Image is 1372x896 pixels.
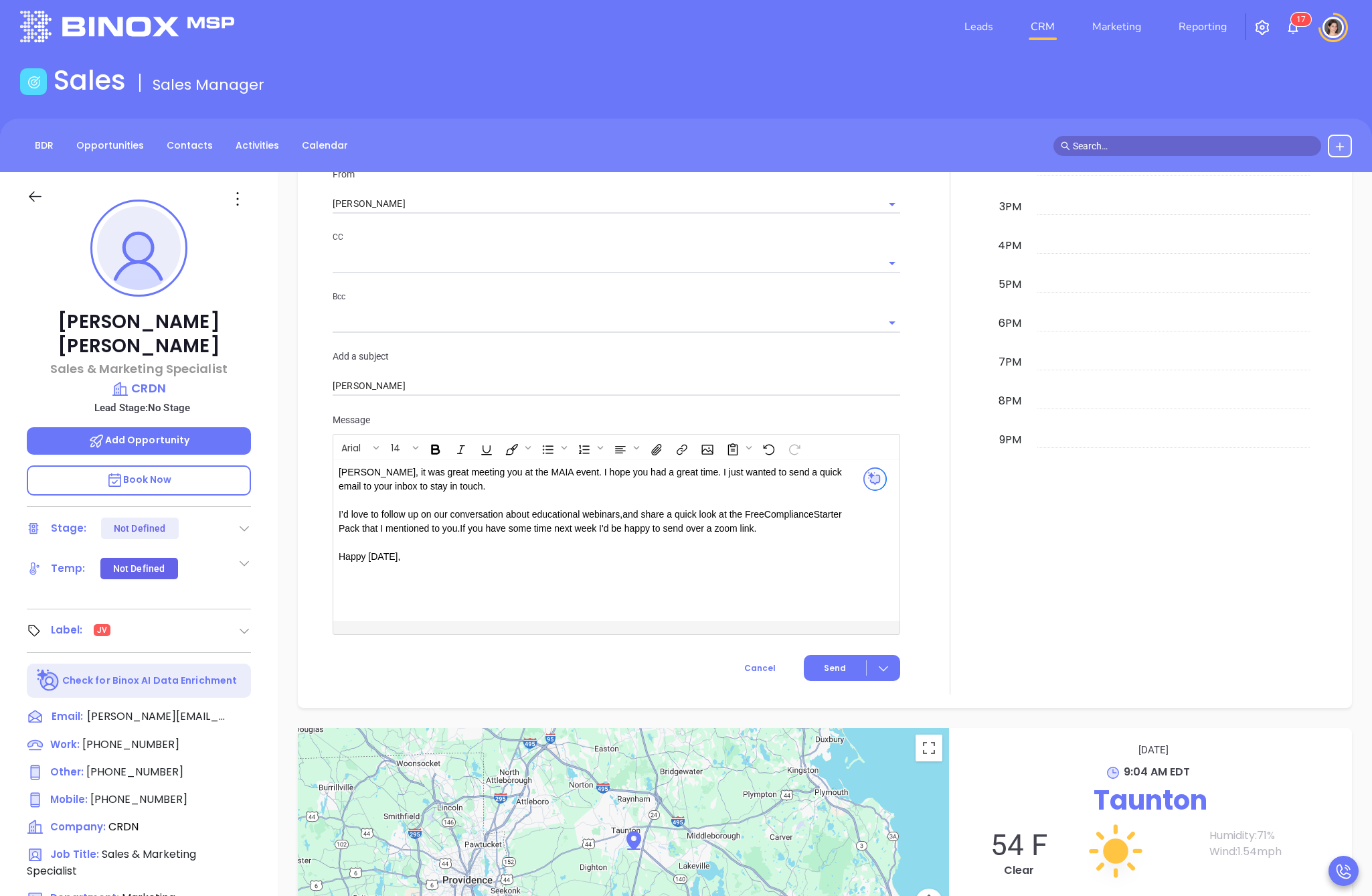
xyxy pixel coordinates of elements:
span: CRDN [108,819,139,834]
div: 7pm [996,354,1024,370]
p: Humidity: 71 % [1209,828,1339,844]
span: 7 [1301,15,1306,24]
span: Font family [334,436,382,459]
p: 54 F [962,828,1076,863]
span: Add Opportunity [88,433,190,447]
sup: 17 [1291,13,1311,26]
span: Book Now [106,473,172,486]
a: CRM [1025,13,1060,40]
img: logo [20,11,234,42]
a: Opportunities [68,135,152,157]
input: Search… [1073,139,1314,153]
p: From [333,167,900,181]
div: 6pm [996,315,1024,331]
span: search [1061,141,1070,151]
span: Company: [50,820,106,834]
span: Cancel [744,662,776,674]
a: BDR [27,135,62,157]
span: Send [824,662,846,674]
p: Lead Stage: No Stage [33,399,251,417]
span: Sales Manager [153,74,264,95]
span: Font size [383,436,422,459]
button: Open [883,195,902,214]
div: Temp: [51,558,86,579]
span: JV [97,623,107,638]
span: Insert Ordered List [572,436,606,459]
span: Compliance Starter Pack [339,509,842,534]
p: Check for Binox AI Data Enrichment [62,674,237,688]
div: Stage: [51,518,87,538]
p: [DATE] [969,741,1339,759]
h1: Sales [54,64,126,96]
button: Toggle fullscreen view [916,735,942,761]
img: profile-user [97,206,181,290]
p: [PERSON_NAME], it was great meeting you at the MAIA event. I hope you had a great time. I just wa... [339,465,855,564]
span: Insert link [669,436,693,459]
a: Contacts [159,135,221,157]
input: Subject [333,376,900,396]
span: [PHONE_NUMBER] [86,764,183,779]
button: Open [883,313,902,332]
span: Mobile : [50,792,88,806]
button: Open [883,254,902,273]
p: CC [333,230,900,244]
p: Wind: 1.54 mph [1209,844,1339,860]
button: 14 [384,436,410,459]
a: Marketing [1087,13,1146,40]
div: 5pm [996,277,1024,293]
p: Message [333,413,900,427]
span: 9:04 AM EDT [1124,764,1190,779]
span: Align [608,436,642,459]
img: svg%3e [863,467,887,491]
span: Work : [50,737,80,751]
img: iconSetting [1254,19,1270,35]
span: Email: [52,708,83,726]
span: Redo [782,436,806,459]
button: Send [804,655,900,681]
span: [PERSON_NAME][EMAIL_ADDRESS][DOMAIN_NAME] [87,708,228,725]
span: Job Title: [50,847,99,861]
span: Insert Unordered List [535,436,570,459]
span: [PHONE_NUMBER] [82,737,179,752]
div: Label: [51,620,83,640]
img: iconNotification [1285,19,1301,35]
div: 9pm [997,432,1024,448]
img: user [1322,17,1344,38]
p: Add a subject [333,349,900,364]
div: 4pm [995,238,1024,254]
img: Ai-Enrich-DaqCidB-.svg [37,669,60,692]
p: Sales & Marketing Specialist [27,360,251,378]
div: Not Defined [114,518,165,539]
span: Other : [50,765,84,779]
p: Bcc [333,289,900,304]
span: Italic [448,436,473,459]
span: Sales & Marketing Specialist [27,846,196,879]
a: Activities [228,135,287,157]
span: Underline [474,436,498,459]
a: Calendar [294,135,356,157]
span: 1 [1296,15,1301,24]
p: Clear [962,863,1076,879]
div: Not Defined [113,558,165,579]
p: [PERSON_NAME] [PERSON_NAME] [27,310,251,358]
div: 8pm [996,393,1024,409]
a: Reporting [1173,13,1232,40]
span: Undo [756,436,780,459]
span: Bold [423,436,447,459]
span: [PHONE_NUMBER] [90,792,187,807]
p: Taunton [962,780,1339,820]
div: 3pm [997,199,1024,215]
span: Insert Image [695,436,719,459]
span: Fill color or set the text color [499,436,534,459]
span: Arial [335,441,367,451]
button: Arial [335,436,371,459]
a: CRDN [27,379,251,398]
a: Leads [959,13,999,40]
span: Insert Files [644,436,668,459]
span: 14 [384,441,407,451]
span: Surveys [720,436,755,459]
button: Cancel [719,656,800,681]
